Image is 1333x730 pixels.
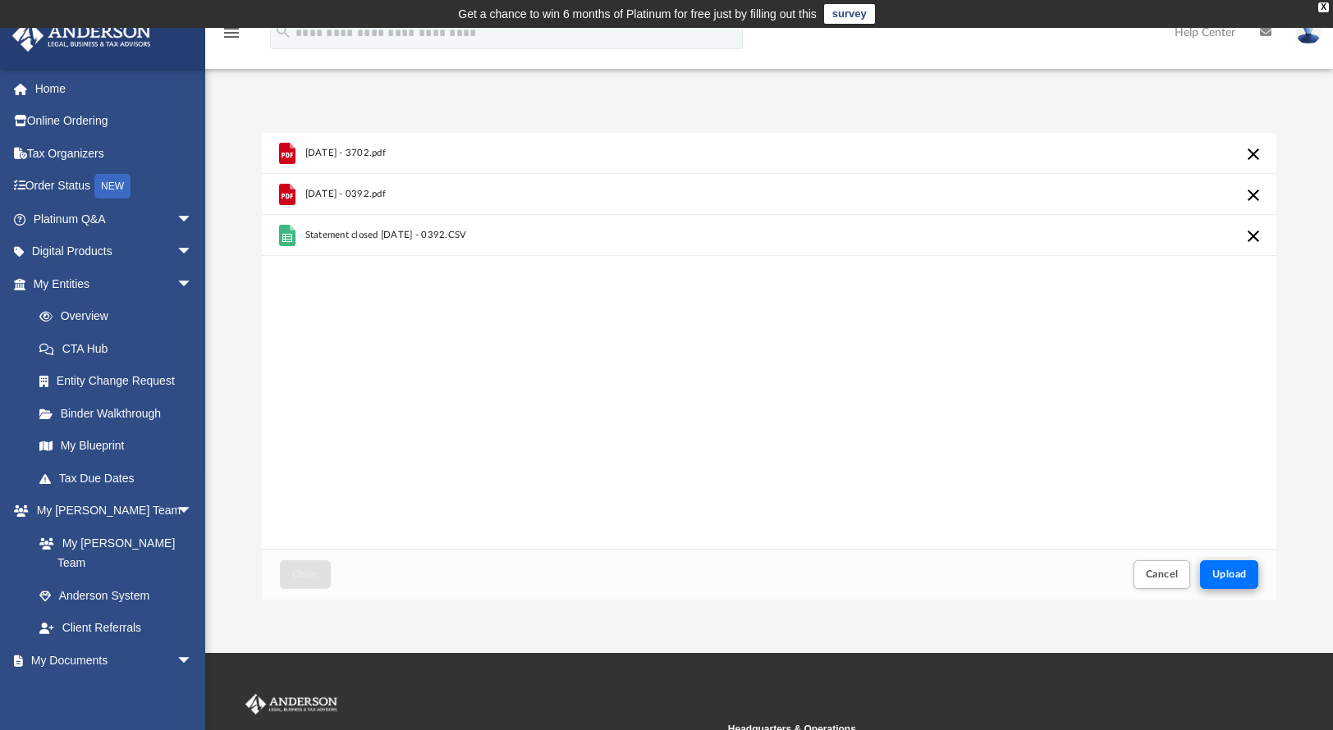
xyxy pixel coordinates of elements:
span: Statement closed [DATE] - 0392.CSV [305,230,466,240]
a: Tax Due Dates [23,462,218,495]
a: Overview [23,300,218,333]
span: arrow_drop_down [176,203,209,236]
a: Online Ordering [11,105,218,138]
img: User Pic [1296,21,1321,44]
span: arrow_drop_down [176,495,209,528]
i: search [274,22,292,40]
a: My Entitiesarrow_drop_down [11,267,218,300]
span: arrow_drop_down [176,235,209,269]
button: Cancel this upload [1244,144,1263,164]
a: My Blueprint [23,430,209,463]
span: Upload [1212,569,1247,579]
a: Anderson System [23,579,209,612]
span: arrow_drop_down [176,267,209,301]
span: [DATE] - 3702.pdf [305,148,385,158]
span: Close [292,569,318,579]
a: Client Referrals [23,612,209,645]
a: Platinum Q&Aarrow_drop_down [11,203,218,235]
span: arrow_drop_down [176,644,209,678]
a: CTA Hub [23,332,218,365]
a: Entity Change Request [23,365,218,398]
span: [DATE] - 0392.pdf [305,189,385,199]
a: Tax Organizers [11,137,218,170]
div: close [1318,2,1329,12]
i: menu [222,23,241,43]
a: Home [11,72,218,105]
a: My Documentsarrow_drop_down [11,644,209,677]
button: Close [280,560,331,589]
img: Anderson Advisors Platinum Portal [242,694,341,715]
img: Anderson Advisors Platinum Portal [7,20,156,52]
button: Cancel this upload [1244,226,1263,246]
span: Cancel [1146,569,1179,579]
a: survey [824,4,875,24]
div: Get a chance to win 6 months of Platinum for free just by filling out this [458,4,817,24]
button: Cancel this upload [1244,185,1263,205]
div: grid [262,133,1277,550]
button: Upload [1200,560,1259,589]
div: Upload [262,133,1277,600]
button: Cancel [1134,560,1191,589]
a: My [PERSON_NAME] Teamarrow_drop_down [11,495,209,527]
a: Digital Productsarrow_drop_down [11,235,218,268]
a: My [PERSON_NAME] Team [23,527,201,579]
a: Binder Walkthrough [23,397,218,430]
a: menu [222,31,241,43]
a: Order StatusNEW [11,170,218,203]
div: NEW [94,174,131,198]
